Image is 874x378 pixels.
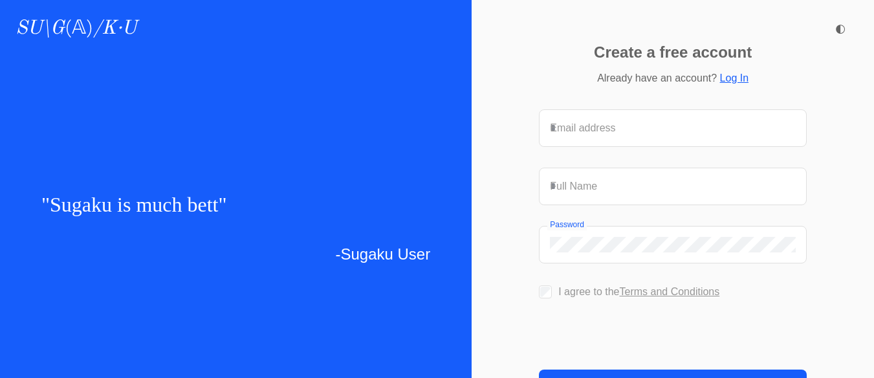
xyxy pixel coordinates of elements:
i: SU\G [16,19,65,38]
a: Terms and Conditions [620,286,720,297]
span: Sugaku is much bett [50,193,218,216]
p: " " [41,188,430,221]
a: Log In [720,72,748,83]
p: -Sugaku User [41,242,430,267]
span: Already have an account? [597,72,717,83]
label: I agree to the [558,286,719,297]
a: SU\G(𝔸)/K·U [16,17,137,40]
button: ◐ [827,16,853,41]
p: Create a free account [594,45,752,60]
i: /K·U [93,19,137,38]
span: ◐ [835,23,846,34]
